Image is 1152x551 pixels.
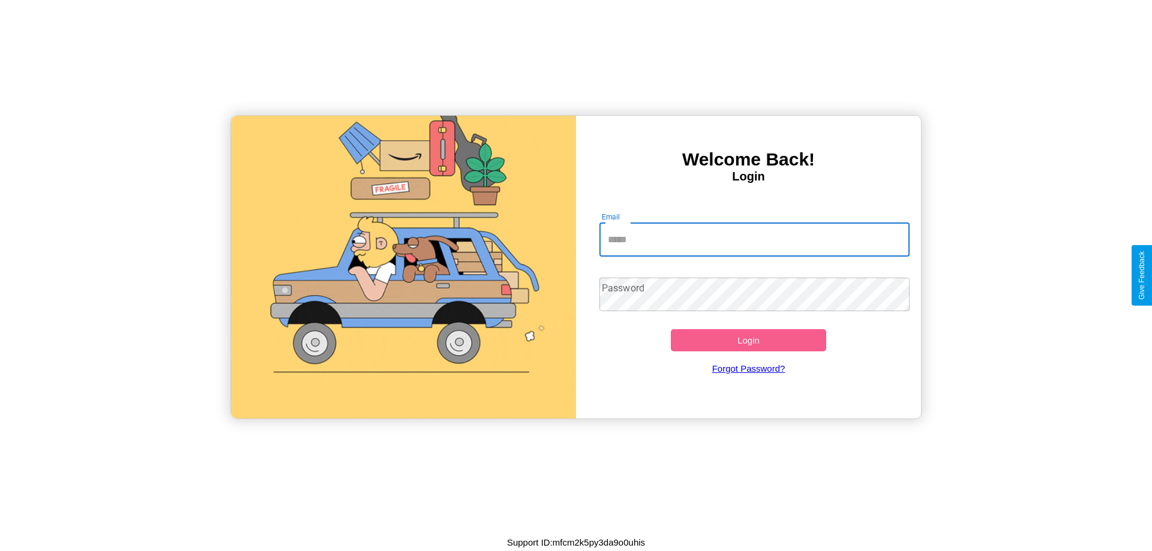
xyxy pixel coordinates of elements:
[231,116,576,418] img: gif
[507,534,645,550] p: Support ID: mfcm2k5py3da9o0uhis
[576,149,921,170] h3: Welcome Back!
[576,170,921,183] h4: Login
[671,329,826,351] button: Login
[593,351,904,386] a: Forgot Password?
[1138,251,1146,300] div: Give Feedback
[602,212,620,222] label: Email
